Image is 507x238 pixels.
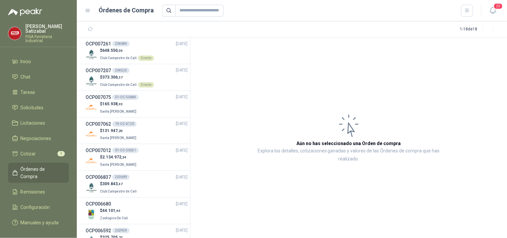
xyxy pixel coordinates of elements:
span: ,40 [115,209,120,213]
div: 01-OC-50651 [112,148,139,153]
img: Company Logo [8,27,21,40]
div: 204684 [112,41,130,46]
a: OCP006837203699[DATE] Company Logo$309.843,47Club Campestre de Cali [86,173,187,195]
h1: Órdenes de Compra [99,6,154,15]
p: $ [100,208,129,214]
span: Licitaciones [21,119,45,127]
span: 309.843 [102,182,123,186]
h3: OCP007207 [86,67,111,74]
span: Solicitudes [21,104,44,111]
a: OCP007207204525[DATE] Company Logo$373.306,57Club Campestre de CaliDirecto [86,67,187,88]
span: ,00 [118,49,123,52]
a: Órdenes de Compra [8,163,69,183]
h3: OCP006680 [86,200,111,208]
div: 1 - 18 de 18 [460,24,499,35]
span: 165.938 [102,102,123,106]
span: Club Campestre de Cali [100,83,137,87]
a: OCP006680[DATE] Company Logo$44.101,40Zoologico De Cali [86,200,187,221]
a: Chat [8,71,69,83]
a: Negociaciones [8,132,69,145]
span: [DATE] [176,41,187,47]
a: Tareas [8,86,69,99]
span: Zoologico De Cali [100,216,128,220]
a: Cotizar1 [8,147,69,160]
a: Remisiones [8,186,69,198]
a: OCP00707501-OC-50684[DATE] Company Logo$165.938,93Santa [PERSON_NAME] [86,94,187,115]
span: Santa [PERSON_NAME] [100,136,136,140]
a: OCP00701201-OC-50651[DATE] Company Logo$2.134.972,34Santa [PERSON_NAME] [86,147,187,168]
span: Club Campestre de Cali [100,56,137,60]
img: Company Logo [86,102,97,114]
img: Company Logo [86,128,97,140]
span: ,93 [118,102,123,106]
span: Santa [PERSON_NAME] [100,163,136,166]
p: [PERSON_NAME] Satizabal [25,24,69,33]
span: Cotizar [21,150,36,157]
img: Company Logo [86,209,97,220]
h3: OCP007261 [86,40,111,47]
span: [DATE] [176,67,187,74]
p: $ [100,101,138,107]
img: Company Logo [86,75,97,87]
p: $ [100,74,154,81]
span: Negociaciones [21,135,51,142]
div: 01-OC-50684 [112,95,139,100]
span: 648.550 [102,48,123,53]
span: 1 [57,151,65,156]
span: [DATE] [176,227,187,234]
a: Solicitudes [8,101,69,114]
p: $ [100,181,138,187]
span: [DATE] [176,201,187,207]
a: Manuales y ayuda [8,216,69,229]
span: ,57 [118,76,123,79]
a: OCP007261204684[DATE] Company Logo$648.550,00Club Campestre de CaliDirecto [86,40,187,61]
p: Explora los detalles, cotizaciones ganadas y valores de las Órdenes de compra que has realizado. [257,147,440,163]
span: Santa [PERSON_NAME] [100,110,136,113]
img: Company Logo [86,48,97,60]
span: Remisiones [21,188,45,196]
p: $ [100,47,154,54]
a: Configuración [8,201,69,214]
h3: OCP007012 [86,147,111,154]
span: Inicio [21,58,31,65]
span: [DATE] [176,121,187,127]
div: 202959 [112,228,130,233]
span: ,47 [118,182,123,186]
h3: OCP007062 [86,120,111,128]
img: Company Logo [86,182,97,194]
button: 20 [487,5,499,17]
span: Club Campestre de Cali [100,190,137,193]
span: Chat [21,73,31,81]
div: 203699 [112,174,130,180]
h3: OCP006837 [86,173,111,181]
span: [DATE] [176,174,187,181]
span: [DATE] [176,94,187,100]
img: Company Logo [86,155,97,167]
a: OCP00706219-OC-4720[DATE] Company Logo$131.947,20Santa [PERSON_NAME] [86,120,187,141]
span: ,34 [121,155,126,159]
div: Directo [138,55,154,61]
a: Licitaciones [8,117,69,129]
span: 131.947 [102,128,123,133]
div: Directo [138,82,154,88]
span: 373.306 [102,75,123,80]
span: ,20 [118,129,123,133]
span: Configuración [21,204,50,211]
p: $ [100,154,138,160]
a: Inicio [8,55,69,68]
span: Tareas [21,89,35,96]
p: $ [100,128,138,134]
span: 20 [494,3,503,9]
h3: OCP006592 [86,227,111,234]
span: 2.134.972 [102,155,126,159]
span: Órdenes de Compra [21,165,62,180]
span: 44.101 [102,208,120,213]
span: [DATE] [176,147,187,154]
div: 204525 [112,68,130,73]
div: 19-OC-4720 [112,121,137,127]
h3: Aún no has seleccionado una Orden de compra [297,140,401,147]
h3: OCP007075 [86,94,111,101]
p: FISA Ferreteria Industrial [25,35,69,43]
img: Logo peakr [8,8,42,16]
span: Manuales y ayuda [21,219,59,226]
